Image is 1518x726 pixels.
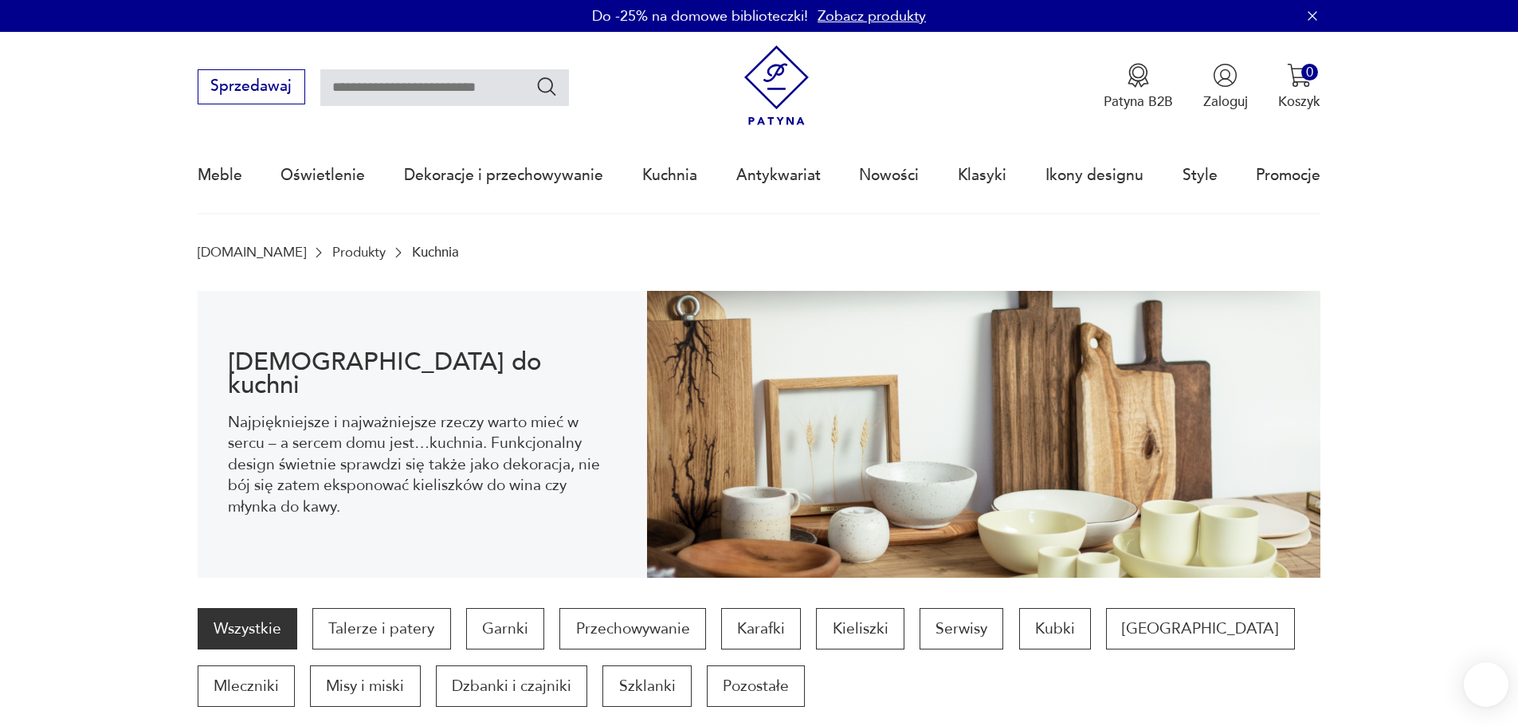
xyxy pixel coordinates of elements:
button: Szukaj [535,75,559,98]
a: Antykwariat [736,139,821,212]
a: Oświetlenie [280,139,365,212]
a: [GEOGRAPHIC_DATA] [1106,608,1294,649]
h1: [DEMOGRAPHIC_DATA] do kuchni [228,351,616,397]
a: Karafki [721,608,801,649]
a: Talerze i patery [312,608,450,649]
a: Pozostałe [707,665,805,707]
a: Nowości [859,139,919,212]
iframe: Smartsupp widget button [1464,662,1508,707]
div: 0 [1301,64,1318,80]
a: Kuchnia [642,139,697,212]
img: Ikona koszyka [1287,63,1312,88]
img: Ikona medalu [1126,63,1151,88]
a: Meble [198,139,242,212]
a: Zobacz produkty [818,6,926,26]
button: Sprzedawaj [198,69,305,104]
a: Szklanki [602,665,691,707]
a: Przechowywanie [559,608,705,649]
button: Zaloguj [1203,63,1248,111]
p: Najpiękniejsze i najważniejsze rzeczy warto mieć w sercu – a sercem domu jest…kuchnia. Funkcjonal... [228,412,616,517]
img: Patyna - sklep z meblami i dekoracjami vintage [736,45,817,126]
p: Patyna B2B [1104,92,1173,111]
button: 0Koszyk [1278,63,1320,111]
a: Dekoracje i przechowywanie [404,139,603,212]
a: [DOMAIN_NAME] [198,245,306,260]
a: Kieliszki [816,608,904,649]
a: Serwisy [920,608,1003,649]
a: Style [1183,139,1218,212]
p: Do -25% na domowe biblioteczki! [592,6,808,26]
a: Misy i miski [310,665,420,707]
a: Mleczniki [198,665,295,707]
a: Ikona medaluPatyna B2B [1104,63,1173,111]
a: Klasyki [958,139,1006,212]
a: Kubki [1019,608,1091,649]
p: Kuchnia [412,245,459,260]
p: Zaloguj [1203,92,1248,111]
button: Patyna B2B [1104,63,1173,111]
a: Sprzedawaj [198,81,305,94]
a: Garnki [466,608,544,649]
p: Koszyk [1278,92,1320,111]
a: Ikony designu [1045,139,1143,212]
a: Dzbanki i czajniki [436,665,587,707]
a: Produkty [332,245,386,260]
img: Ikonka użytkownika [1213,63,1238,88]
a: Wszystkie [198,608,297,649]
img: b2f6bfe4a34d2e674d92badc23dc4074.jpg [647,291,1321,578]
a: Promocje [1256,139,1320,212]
